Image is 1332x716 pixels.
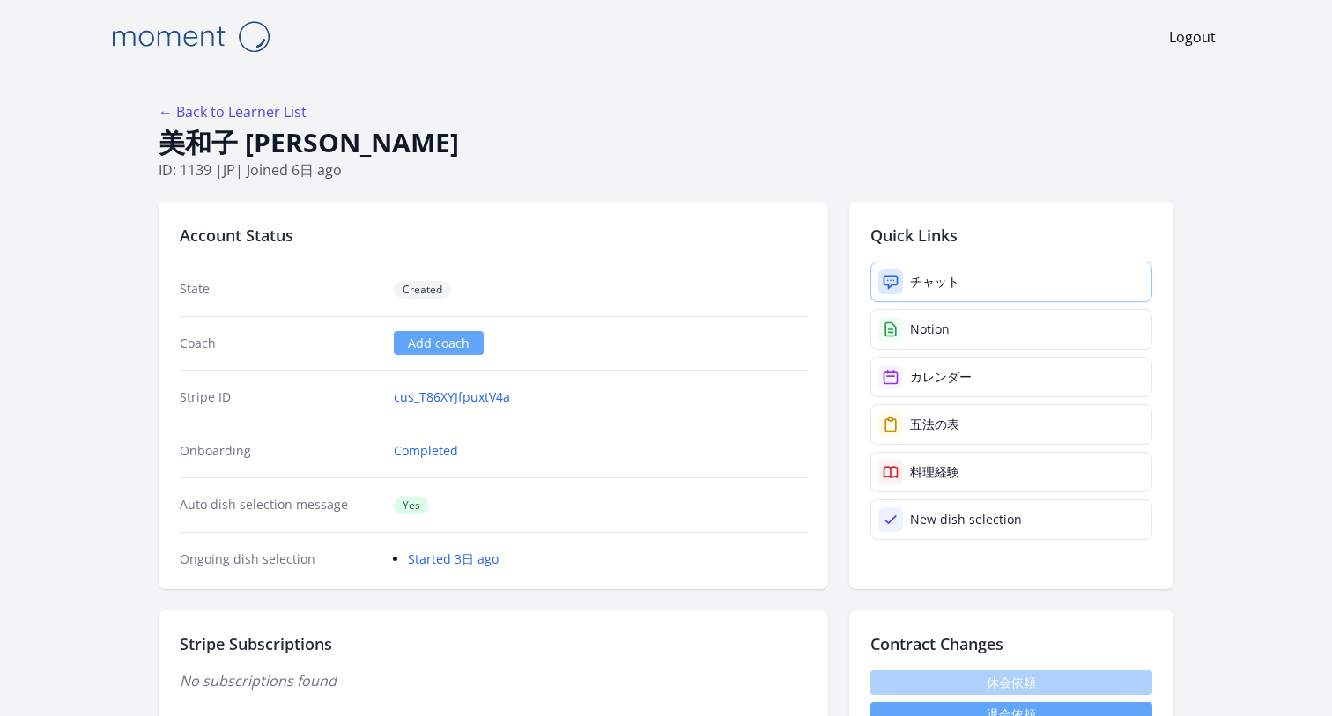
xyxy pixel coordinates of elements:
[394,281,451,299] span: Created
[180,388,380,406] dt: Stripe ID
[870,223,1152,247] h2: Quick Links
[408,550,499,567] a: Started 3日 ago
[394,388,510,406] a: cus_T86XYJfpuxtV4a
[159,159,1173,181] p: ID: 1139 | | Joined 6日 ago
[910,321,950,338] div: Notion
[870,499,1152,540] a: New dish selection
[910,368,972,386] div: カレンダー
[870,404,1152,445] a: 五法の表
[180,631,807,656] h2: Stripe Subscriptions
[870,670,1152,695] span: 休会依頼
[1169,26,1216,48] a: Logout
[910,511,1022,528] div: New dish selection
[870,262,1152,302] a: チャット
[180,223,807,247] h2: Account Status
[394,442,458,460] a: Completed
[870,357,1152,397] a: カレンダー
[159,126,1173,159] h1: 美和子 [PERSON_NAME]
[180,335,380,352] dt: Coach
[910,463,959,481] div: 料理経験
[910,273,959,291] div: チャット
[159,102,307,122] a: ← Back to Learner List
[180,550,380,568] dt: Ongoing dish selection
[180,496,380,514] dt: Auto dish selection message
[910,416,959,433] div: 五法の表
[180,442,380,460] dt: Onboarding
[180,670,807,691] p: No subscriptions found
[180,280,380,299] dt: State
[223,160,235,180] span: jp
[394,497,429,514] span: Yes
[870,452,1152,492] a: 料理経験
[394,331,484,355] a: Add coach
[870,631,1152,656] h2: Contract Changes
[102,14,278,59] img: Moment
[870,309,1152,350] a: Notion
